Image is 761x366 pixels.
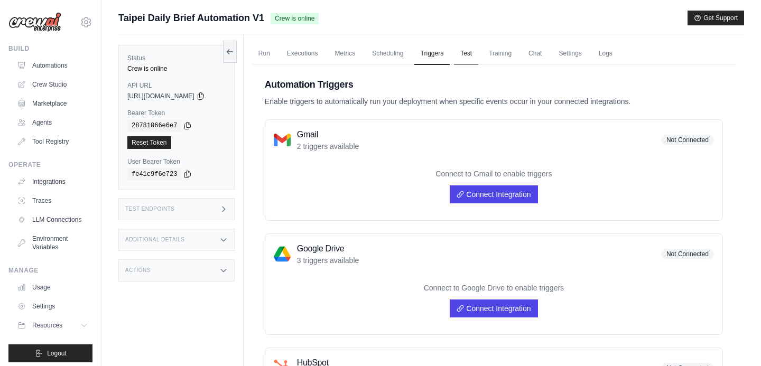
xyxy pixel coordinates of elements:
h3: Google Drive [297,242,359,255]
p: 2 triggers available [297,141,359,152]
a: Integrations [13,173,92,190]
span: [URL][DOMAIN_NAME] [127,92,194,100]
h3: Test Endpoints [125,206,175,212]
a: Tool Registry [13,133,92,150]
a: Traces [13,192,92,209]
p: Enable triggers to automatically run your deployment when specific events occur in your connected... [265,96,723,107]
p: Connect to Gmail to enable triggers [274,168,714,179]
a: Connect Integration [450,185,537,203]
label: Bearer Token [127,109,226,117]
a: Test [454,43,478,65]
a: Environment Variables [13,230,92,256]
button: Get Support [688,11,744,25]
a: Connect Integration [450,299,537,317]
span: Taipei Daily Brief Automation V1 [118,11,264,25]
button: Logout [8,344,92,362]
h2: Automation Triggers [265,77,723,92]
a: Usage [13,279,92,296]
a: Triggers [414,43,450,65]
a: Reset Token [127,136,171,149]
span: Not Connected [661,135,714,145]
p: 3 triggers available [297,255,359,266]
a: Scheduling [366,43,410,65]
h3: Gmail [297,128,359,141]
code: fe41c9f6e723 [127,168,181,181]
h3: Actions [125,267,151,274]
div: Crew is online [127,64,226,73]
a: Agents [13,114,92,131]
img: Logo [8,12,61,32]
span: Crew is online [271,13,319,24]
a: Settings [13,298,92,315]
span: Not Connected [661,249,714,259]
img: Gmail [274,132,291,148]
a: Logs [592,43,619,65]
span: Logout [47,349,67,358]
label: Status [127,54,226,62]
a: Automations [13,57,92,74]
a: Settings [552,43,588,65]
code: 28781066e6e7 [127,119,181,132]
a: LLM Connections [13,211,92,228]
a: Crew Studio [13,76,92,93]
div: Manage [8,266,92,275]
span: Resources [32,321,62,330]
a: Metrics [329,43,362,65]
label: API URL [127,81,226,90]
div: Operate [8,161,92,169]
button: Resources [13,317,92,334]
div: Build [8,44,92,53]
h3: Additional Details [125,237,184,243]
a: Marketplace [13,95,92,112]
p: Connect to Google Drive to enable triggers [274,283,714,293]
label: User Bearer Token [127,157,226,166]
a: Executions [281,43,324,65]
a: Chat [522,43,548,65]
a: Training [482,43,518,65]
img: Google Drive [274,246,291,262]
a: Run [252,43,276,65]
